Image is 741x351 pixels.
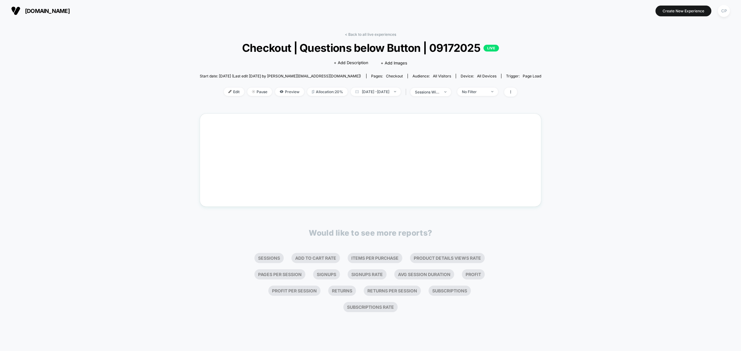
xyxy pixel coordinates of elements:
[404,88,410,97] span: |
[343,302,398,312] li: Subscriptions Rate
[217,41,524,54] span: Checkout | Questions below Button | 09172025
[386,74,403,78] span: checkout
[433,74,451,78] span: All Visitors
[328,286,356,296] li: Returns
[254,253,284,263] li: Sessions
[655,6,711,16] button: Create New Experience
[410,253,485,263] li: Product Details Views Rate
[716,5,732,17] button: CP
[313,269,340,279] li: Signups
[224,88,244,96] span: Edit
[412,74,451,78] div: Audience:
[429,286,471,296] li: Subscriptions
[254,269,305,279] li: Pages Per Session
[456,74,501,78] span: Device:
[334,60,368,66] span: + Add Description
[484,45,499,52] p: LIVE
[348,269,387,279] li: Signups Rate
[275,88,304,96] span: Preview
[523,74,541,78] span: Page Load
[462,89,487,94] div: No Filter
[462,269,485,279] li: Profit
[11,6,20,15] img: Visually logo
[9,6,72,16] button: [DOMAIN_NAME]
[25,8,70,14] span: [DOMAIN_NAME]
[252,90,255,93] img: end
[415,90,440,94] div: sessions with impression
[394,91,396,92] img: end
[506,74,541,78] div: Trigger:
[355,90,359,93] img: calendar
[268,286,320,296] li: Profit Per Session
[247,88,272,96] span: Pause
[491,91,493,92] img: end
[394,269,454,279] li: Avg Session Duration
[718,5,730,17] div: CP
[309,228,432,237] p: Would like to see more reports?
[307,88,348,96] span: Allocation: 20%
[351,88,401,96] span: [DATE] - [DATE]
[364,286,421,296] li: Returns Per Session
[228,90,232,93] img: edit
[381,60,407,65] span: + Add Images
[444,91,446,93] img: end
[200,74,361,78] span: Start date: [DATE] (Last edit [DATE] by [PERSON_NAME][EMAIL_ADDRESS][DOMAIN_NAME])
[312,90,314,93] img: rebalance
[348,253,402,263] li: Items Per Purchase
[345,32,396,37] a: < Back to all live experiences
[477,74,496,78] span: all devices
[371,74,403,78] div: Pages:
[291,253,340,263] li: Add To Cart Rate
